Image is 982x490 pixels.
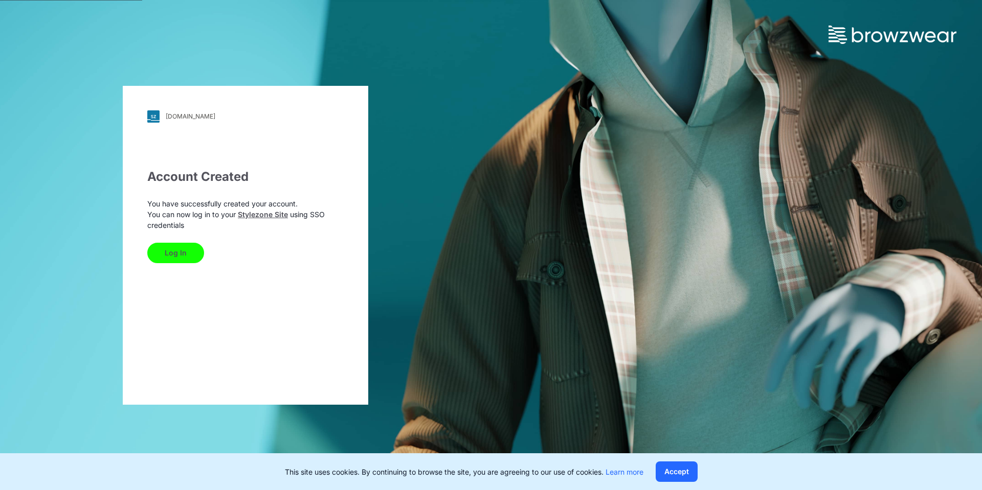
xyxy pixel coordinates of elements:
a: [DOMAIN_NAME] [147,110,344,123]
p: You have successfully created your account. [147,198,344,209]
img: svg+xml;base64,PHN2ZyB3aWR0aD0iMjgiIGhlaWdodD0iMjgiIHZpZXdCb3g9IjAgMCAyOCAyOCIgZmlsbD0ibm9uZSIgeG... [147,110,160,123]
div: [DOMAIN_NAME] [166,112,215,120]
p: This site uses cookies. By continuing to browse the site, you are agreeing to our use of cookies. [285,466,643,477]
button: Accept [656,461,698,482]
p: You can now log in to your using SSO credentials [147,209,344,230]
div: Account Created [147,168,344,186]
img: browzwear-logo.73288ffb.svg [829,26,956,44]
a: Learn more [606,468,643,476]
button: Log In [147,243,204,263]
a: Stylezone Site [238,210,288,219]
